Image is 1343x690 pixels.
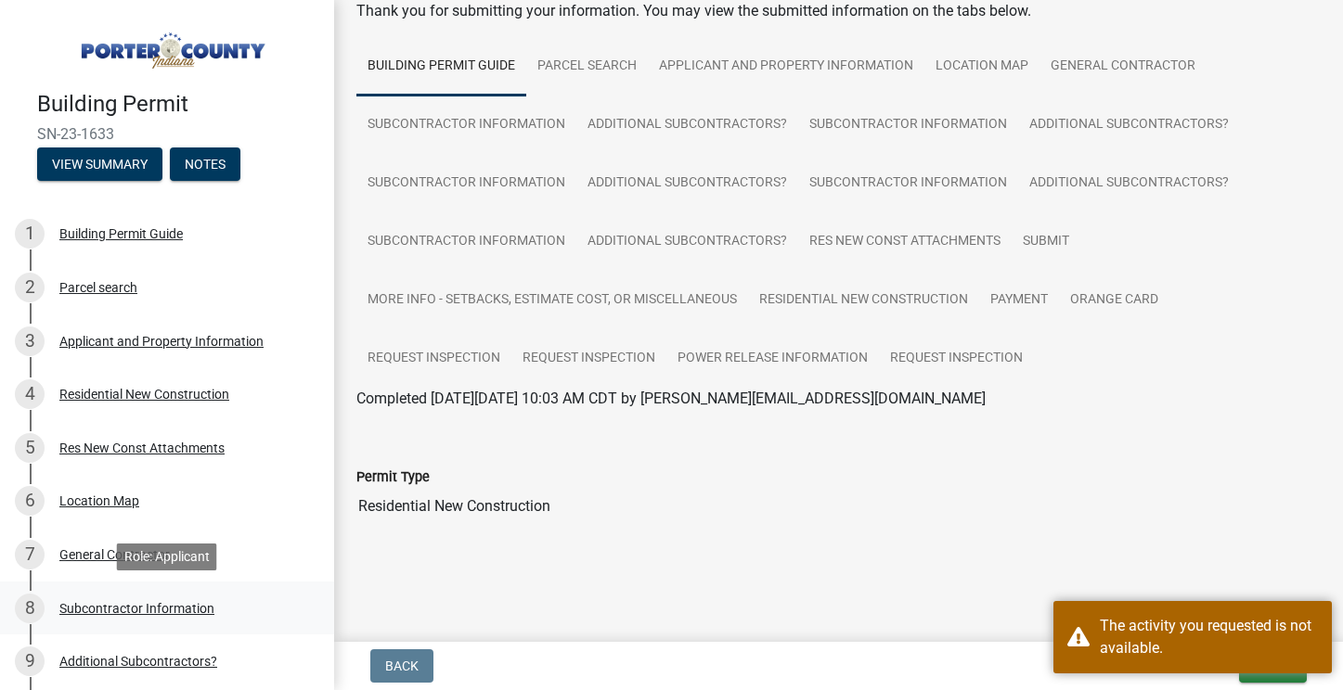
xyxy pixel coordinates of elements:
[59,548,170,561] div: General Contractor
[511,329,666,389] a: Request Inspection
[15,646,45,676] div: 9
[356,37,526,96] a: Building Permit Guide
[59,494,139,507] div: Location Map
[1059,271,1169,330] a: Orange Card
[924,37,1040,96] a: Location Map
[59,335,264,348] div: Applicant and Property Information
[37,147,162,181] button: View Summary
[356,96,576,155] a: Subcontractor Information
[370,649,433,683] button: Back
[15,433,45,463] div: 5
[1018,154,1240,213] a: Additional Subcontractors?
[59,602,214,615] div: Subcontractor Information
[59,388,229,401] div: Residential New Construction
[798,212,1012,272] a: Res New Const Attachments
[798,96,1018,155] a: Subcontractor Information
[1012,212,1080,272] a: Submit
[356,390,986,407] span: Completed [DATE][DATE] 10:03 AM CDT by [PERSON_NAME][EMAIL_ADDRESS][DOMAIN_NAME]
[979,271,1059,330] a: Payment
[59,655,217,668] div: Additional Subcontractors?
[15,273,45,302] div: 2
[59,227,183,240] div: Building Permit Guide
[356,329,511,389] a: Request Inspection
[1100,615,1318,659] div: The activity you requested is not available.
[356,212,576,272] a: Subcontractor Information
[1040,37,1207,96] a: General Contractor
[666,329,879,389] a: Power Release Information
[356,154,576,213] a: Subcontractor Information
[117,543,217,570] div: Role: Applicant
[356,271,748,330] a: More Info - Setbacks, Estimate Cost, or Miscellaneous
[15,326,45,356] div: 3
[15,219,45,249] div: 1
[37,158,162,172] wm-modal-confirm: Summary
[37,19,304,71] img: Porter County, Indiana
[59,441,225,454] div: Res New Const Attachments
[385,658,419,673] span: Back
[648,37,924,96] a: Applicant and Property Information
[37,125,297,143] span: SN-23-1633
[1018,96,1240,155] a: Additional Subcontractors?
[576,96,798,155] a: Additional Subcontractors?
[15,486,45,516] div: 6
[576,212,798,272] a: Additional Subcontractors?
[879,329,1034,389] a: Request Inspection
[748,271,979,330] a: Residential New Construction
[15,540,45,569] div: 7
[356,471,430,484] label: Permit Type
[59,281,137,294] div: Parcel search
[37,91,319,118] h4: Building Permit
[170,158,240,172] wm-modal-confirm: Notes
[15,379,45,409] div: 4
[576,154,798,213] a: Additional Subcontractors?
[170,147,240,181] button: Notes
[798,154,1018,213] a: Subcontractor Information
[15,594,45,623] div: 8
[526,37,648,96] a: Parcel search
